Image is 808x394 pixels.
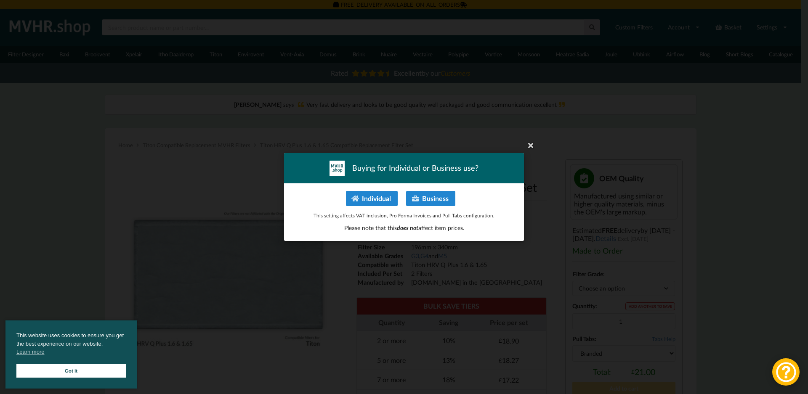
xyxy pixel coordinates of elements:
[352,163,478,173] span: Buying for Individual or Business use?
[16,364,126,378] a: Got it cookie
[346,191,398,206] button: Individual
[5,320,137,389] div: cookieconsent
[330,161,345,176] img: mvhr-inverted.png
[406,191,455,206] button: Business
[293,224,515,232] p: Please note that this affect item prices.
[293,212,515,219] p: This setting affects VAT inclusion, Pro Forma Invoices and Pull Tabs configuration.
[397,224,418,231] span: does not
[16,348,44,356] a: cookies - Learn more
[16,331,126,358] span: This website uses cookies to ensure you get the best experience on our website.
